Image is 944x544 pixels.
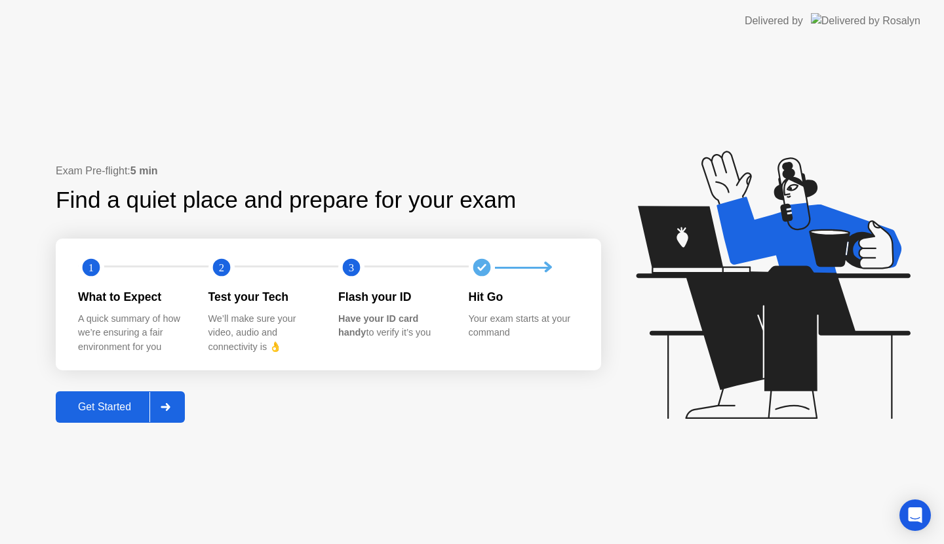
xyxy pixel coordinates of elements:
div: Exam Pre-flight: [56,163,601,179]
text: 3 [349,262,354,274]
div: Test your Tech [208,288,318,305]
div: Get Started [60,401,149,413]
text: 2 [218,262,224,274]
div: to verify it’s you [338,312,448,340]
div: Delivered by [745,13,803,29]
div: We’ll make sure your video, audio and connectivity is 👌 [208,312,318,355]
text: 1 [88,262,94,274]
button: Get Started [56,391,185,423]
div: A quick summary of how we’re ensuring a fair environment for you [78,312,187,355]
div: Open Intercom Messenger [899,499,931,531]
div: Find a quiet place and prepare for your exam [56,183,518,218]
div: Your exam starts at your command [469,312,578,340]
b: 5 min [130,165,158,176]
b: Have your ID card handy [338,313,418,338]
div: Hit Go [469,288,578,305]
div: Flash your ID [338,288,448,305]
div: What to Expect [78,288,187,305]
img: Delivered by Rosalyn [811,13,920,28]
